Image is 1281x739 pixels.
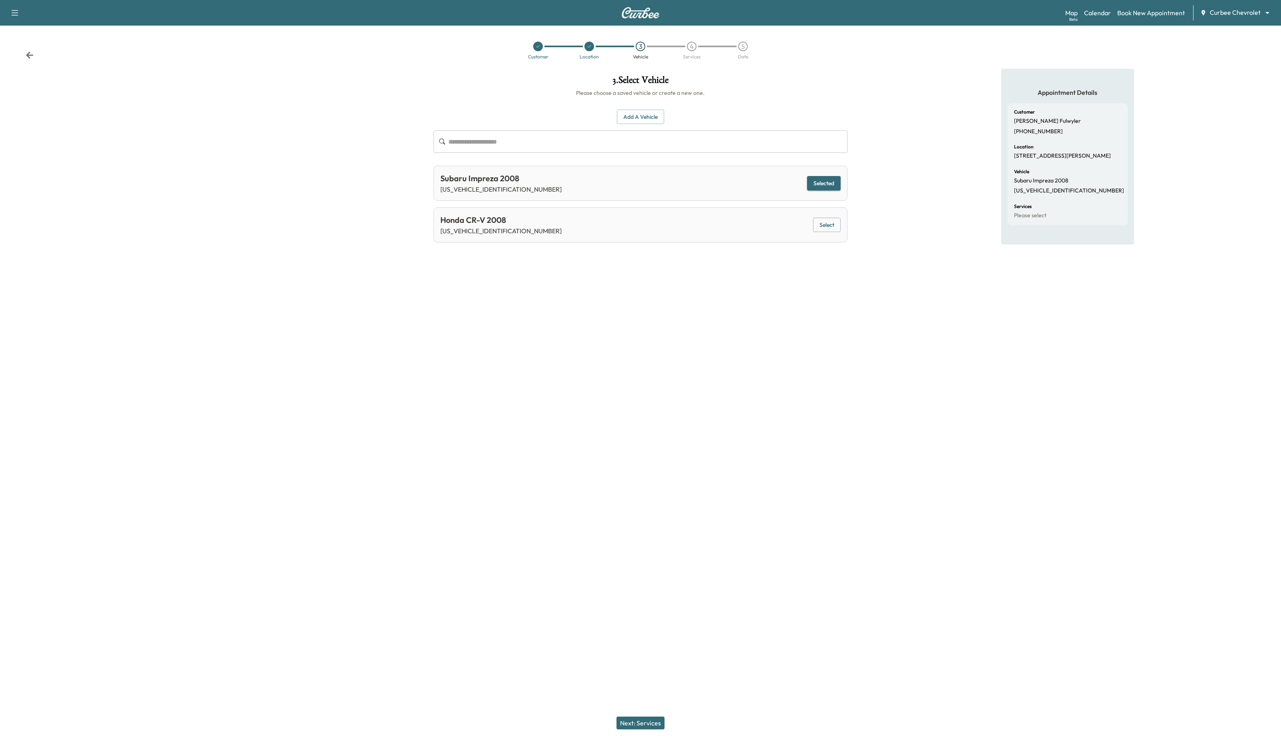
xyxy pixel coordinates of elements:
p: [US_VEHICLE_IDENTIFICATION_NUMBER] [1014,187,1124,194]
div: Date [738,54,748,59]
h6: Vehicle [1014,169,1029,174]
button: Select [813,218,841,232]
button: Selected [807,176,841,191]
span: Curbee Chevrolet [1210,8,1261,17]
p: Please select [1014,212,1046,219]
div: 3 [636,42,645,51]
a: MapBeta [1065,8,1078,18]
div: Location [580,54,599,59]
p: [US_VEHICLE_IDENTIFICATION_NUMBER] [440,184,562,194]
div: Beta [1069,16,1078,22]
img: Curbee Logo [621,7,660,18]
p: [PERSON_NAME] Fulwyler [1014,118,1081,125]
div: Honda CR-V 2008 [440,214,562,226]
div: 5 [738,42,748,51]
div: Customer [528,54,548,59]
h1: 3 . Select Vehicle [434,75,848,89]
p: Subaru Impreza 2008 [1014,177,1068,184]
button: Next: Services [616,717,665,729]
h5: Appointment Details [1008,88,1128,97]
h6: Location [1014,144,1034,149]
div: Back [26,51,34,59]
h6: Please choose a saved vehicle or create a new one. [434,89,848,97]
h6: Customer [1014,110,1035,114]
p: [PHONE_NUMBER] [1014,128,1063,135]
div: Services [683,54,701,59]
p: [STREET_ADDRESS][PERSON_NAME] [1014,152,1111,160]
a: Book New Appointment [1117,8,1185,18]
div: 4 [687,42,697,51]
p: [US_VEHICLE_IDENTIFICATION_NUMBER] [440,226,562,236]
div: Subaru Impreza 2008 [440,172,562,184]
a: Calendar [1084,8,1111,18]
button: Add a Vehicle [617,110,664,124]
div: Vehicle [633,54,648,59]
h6: Services [1014,204,1032,209]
